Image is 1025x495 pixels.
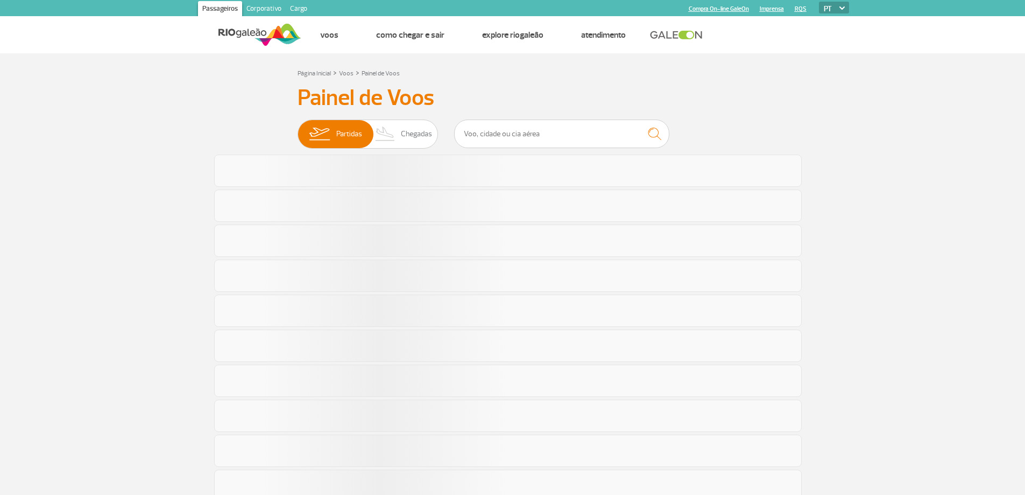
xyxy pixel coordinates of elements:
[454,120,669,148] input: Voo, cidade ou cia aérea
[242,1,286,18] a: Corporativo
[795,5,807,12] a: RQS
[333,66,337,79] a: >
[376,30,444,40] a: Como chegar e sair
[298,85,728,111] h3: Painel de Voos
[302,120,336,148] img: slider-embarque
[286,1,312,18] a: Cargo
[581,30,626,40] a: Atendimento
[401,120,432,148] span: Chegadas
[336,120,362,148] span: Partidas
[298,69,331,78] a: Página Inicial
[198,1,242,18] a: Passageiros
[320,30,338,40] a: Voos
[689,5,749,12] a: Compra On-line GaleOn
[370,120,401,148] img: slider-desembarque
[356,66,359,79] a: >
[339,69,354,78] a: Voos
[760,5,784,12] a: Imprensa
[482,30,543,40] a: Explore RIOgaleão
[362,69,400,78] a: Painel de Voos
